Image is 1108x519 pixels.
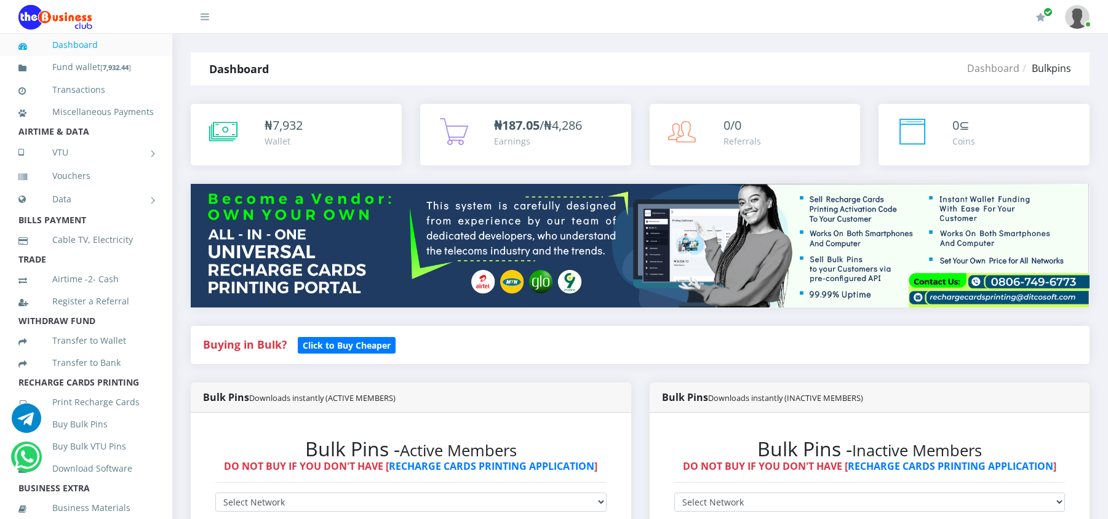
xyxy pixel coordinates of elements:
img: User [1065,5,1090,29]
img: multitenant_rcp.png [191,184,1090,307]
a: Register a Referral [18,287,154,315]
a: Download Software [18,454,154,483]
div: ⊆ [952,116,975,135]
a: Chat for support [14,451,39,472]
h2: Bulk Pins - [215,437,607,461]
a: Dashboard [18,31,154,59]
a: Buy Bulk Pins [18,410,154,438]
small: [ ] [100,63,131,72]
span: Renew/Upgrade Subscription [1043,7,1053,17]
a: Print Recharge Cards [18,388,154,416]
span: 0/0 [723,117,741,133]
a: Vouchers [18,162,154,190]
small: Active Members [400,440,517,461]
a: Transfer to Wallet [18,327,154,355]
a: Dashboard [967,61,1019,75]
a: Buy Bulk VTU Pins [18,432,154,461]
a: RECHARGE CARDS PRINTING APPLICATION [389,459,594,473]
a: VTU [18,137,154,168]
a: Cable TV, Electricity [18,226,154,254]
a: Transactions [18,76,154,104]
strong: Dashboard [209,61,269,76]
span: 0 [952,117,959,133]
a: Airtime -2- Cash [18,265,154,293]
div: Earnings [494,135,582,148]
strong: DO NOT BUY IF YOU DON'T HAVE [ ] [224,459,597,473]
a: Miscellaneous Payments [18,98,154,126]
small: Downloads instantly (INACTIVE MEMBERS) [708,392,863,403]
a: Transfer to Bank [18,349,154,377]
strong: DO NOT BUY IF YOU DON'T HAVE [ ] [683,459,1056,473]
small: Inactive Members [852,440,982,461]
span: /₦4,286 [494,117,582,133]
small: Downloads instantly (ACTIVE MEMBERS) [249,392,396,403]
div: Coins [952,135,975,148]
h2: Bulk Pins - [674,437,1066,461]
a: Click to Buy Cheaper [298,337,396,352]
a: Data [18,184,154,215]
i: Renew/Upgrade Subscription [1036,12,1045,22]
a: RECHARGE CARDS PRINTING APPLICATION [848,459,1053,473]
b: 7,932.44 [103,63,129,72]
a: Chat for support [12,413,41,433]
li: Bulkpins [1019,61,1071,76]
a: ₦187.05/₦4,286 Earnings [420,104,631,165]
a: ₦7,932 Wallet [191,104,402,165]
a: 0/0 Referrals [650,104,861,165]
div: Wallet [265,135,303,148]
div: Referrals [723,135,761,148]
b: ₦187.05 [494,117,540,133]
strong: Bulk Pins [662,390,863,404]
span: 7,932 [273,117,303,133]
b: Click to Buy Cheaper [303,339,391,351]
img: Logo [18,5,92,30]
a: Fund wallet[7,932.44] [18,53,154,82]
div: ₦ [265,116,303,135]
strong: Buying in Bulk? [203,337,287,352]
strong: Bulk Pins [203,390,396,404]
